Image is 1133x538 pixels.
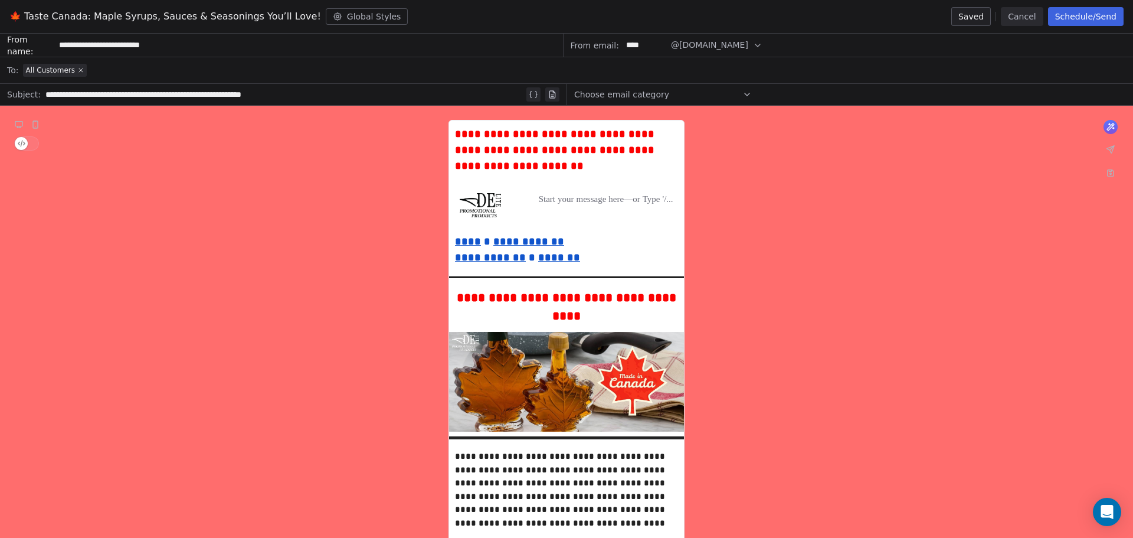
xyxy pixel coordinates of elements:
[7,64,18,76] span: To:
[571,40,619,51] span: From email:
[574,89,669,100] span: Choose email category
[1093,498,1121,526] div: Open Intercom Messenger
[951,7,991,26] button: Saved
[671,39,748,51] span: @[DOMAIN_NAME]
[7,89,41,104] span: Subject:
[25,66,75,75] span: All Customers
[326,8,408,25] button: Global Styles
[1048,7,1124,26] button: Schedule/Send
[9,9,321,24] span: 🍁 Taste Canada: Maple Syrups, Sauces & Seasonings You’ll Love!
[7,34,54,57] span: From name:
[1001,7,1043,26] button: Cancel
